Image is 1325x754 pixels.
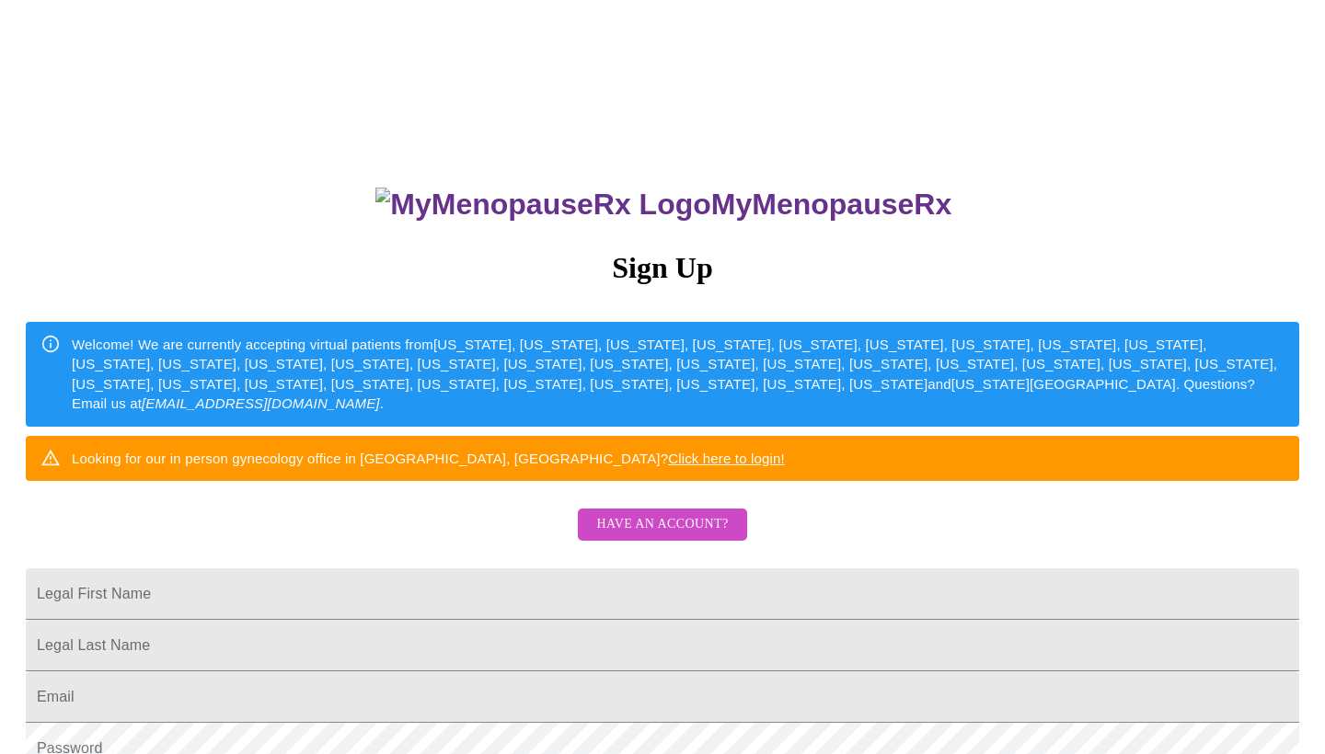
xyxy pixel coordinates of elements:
[578,508,746,541] button: Have an account?
[596,513,728,536] span: Have an account?
[375,188,710,222] img: MyMenopauseRx Logo
[668,451,785,466] a: Click here to login!
[142,395,380,411] em: [EMAIL_ADDRESS][DOMAIN_NAME]
[26,251,1299,285] h3: Sign Up
[72,441,785,475] div: Looking for our in person gynecology office in [GEOGRAPHIC_DATA], [GEOGRAPHIC_DATA]?
[573,529,751,544] a: Have an account?
[29,188,1300,222] h3: MyMenopauseRx
[72,327,1285,421] div: Welcome! We are currently accepting virtual patients from [US_STATE], [US_STATE], [US_STATE], [US...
